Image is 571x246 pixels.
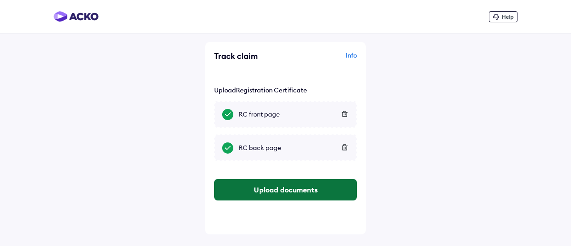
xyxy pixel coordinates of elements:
[214,86,357,94] p: Upload Registration Certificate
[239,110,349,119] div: RC front page
[54,11,99,22] img: horizontal-gradient.png
[502,13,513,20] span: Help
[214,179,357,200] button: Upload documents
[288,51,357,68] div: Info
[214,51,283,61] div: Track claim
[239,143,349,152] div: RC back page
